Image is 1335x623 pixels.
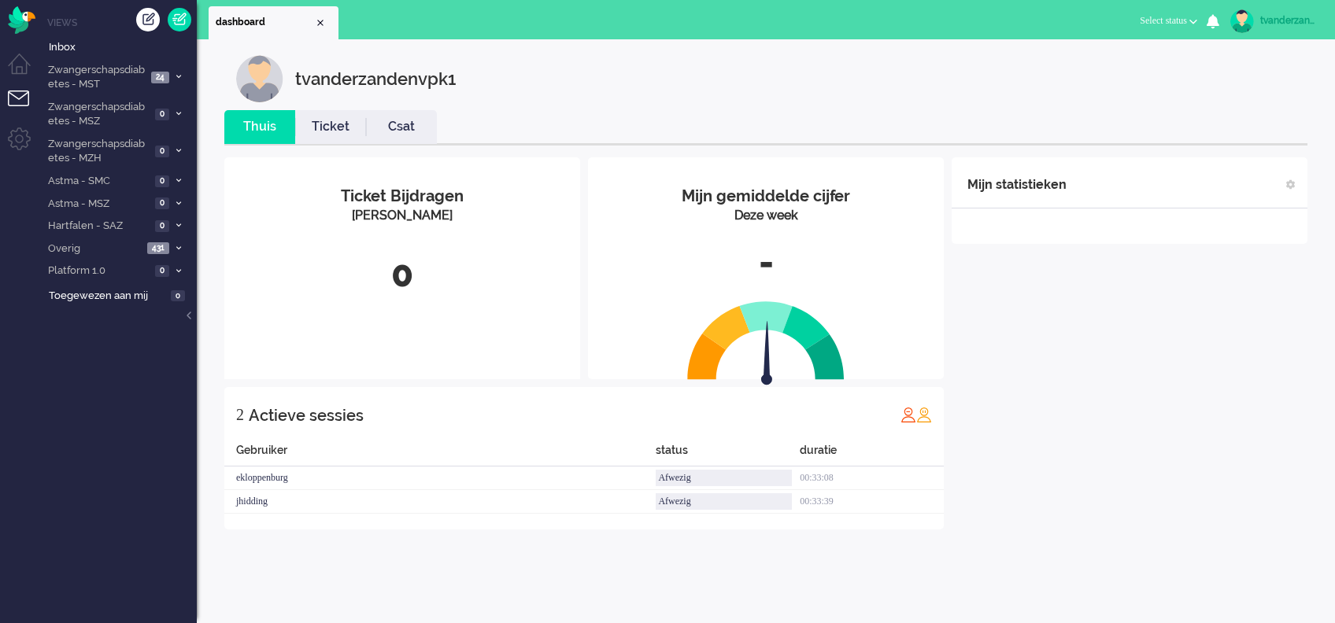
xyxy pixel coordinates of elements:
li: Admin menu [8,127,43,163]
span: Zwangerschapsdiabetes - MZH [46,137,150,166]
a: Csat [366,118,437,136]
div: Actieve sessies [249,400,364,431]
img: profile_orange.svg [916,407,932,422]
a: Omnidesk [8,10,35,22]
li: Views [47,16,197,29]
span: dashboard [216,16,314,29]
div: 0 [236,249,568,300]
span: Platform 1.0 [46,264,150,278]
div: Gebruiker [224,442,656,466]
div: 2 [236,399,244,430]
div: ekloppenburg [224,466,656,490]
div: 00:33:08 [800,466,944,490]
span: 0 [155,265,169,277]
img: semi_circle.svg [687,300,845,380]
li: Csat [366,110,437,144]
span: Select status [1140,15,1187,26]
span: 24 [151,72,169,83]
div: 00:33:39 [800,490,944,514]
div: tvanderzandenvpk1 [295,55,456,102]
li: Thuis [224,110,295,144]
button: Select status [1130,9,1207,32]
div: Afwezig [656,493,792,510]
a: Inbox [46,38,197,55]
div: status [656,442,800,466]
div: jhidding [224,490,656,514]
div: Close tab [314,17,327,29]
div: Ticket Bijdragen [236,185,568,208]
li: Dashboard menu [8,53,43,89]
div: Afwezig [656,470,792,486]
a: Ticket [295,118,366,136]
div: [PERSON_NAME] [236,207,568,225]
div: tvanderzandenvpk1 [1260,13,1319,28]
div: Mijn statistieken [967,169,1067,201]
span: 0 [155,175,169,187]
span: 0 [155,197,169,209]
a: Thuis [224,118,295,136]
span: 0 [155,220,169,232]
span: 0 [171,290,185,302]
li: Tickets menu [8,90,43,126]
div: Mijn gemiddelde cijfer [600,185,932,208]
div: duratie [800,442,944,466]
span: Toegewezen aan mij [49,289,166,304]
li: Select status [1130,5,1207,39]
li: Dashboard [209,6,338,39]
span: Zwangerschapsdiabetes - MST [46,63,146,92]
span: 431 [147,242,169,254]
a: Quick Ticket [168,8,191,31]
li: Ticket [295,110,366,144]
span: 0 [155,109,169,120]
img: arrow.svg [733,321,801,389]
a: tvanderzandenvpk1 [1227,9,1319,33]
img: flow_omnibird.svg [8,6,35,34]
img: avatar [1230,9,1254,33]
span: 0 [155,146,169,157]
span: Zwangerschapsdiabetes - MSZ [46,100,150,129]
div: - [600,237,932,289]
span: Astma - MSZ [46,197,150,212]
div: Deze week [600,207,932,225]
span: Hartfalen - SAZ [46,219,150,234]
span: Inbox [49,40,197,55]
a: Toegewezen aan mij 0 [46,286,197,304]
span: Overig [46,241,142,256]
span: Astma - SMC [46,174,150,189]
img: customer.svg [236,55,283,102]
img: profile_red.svg [900,407,916,422]
div: Creëer ticket [136,8,160,31]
